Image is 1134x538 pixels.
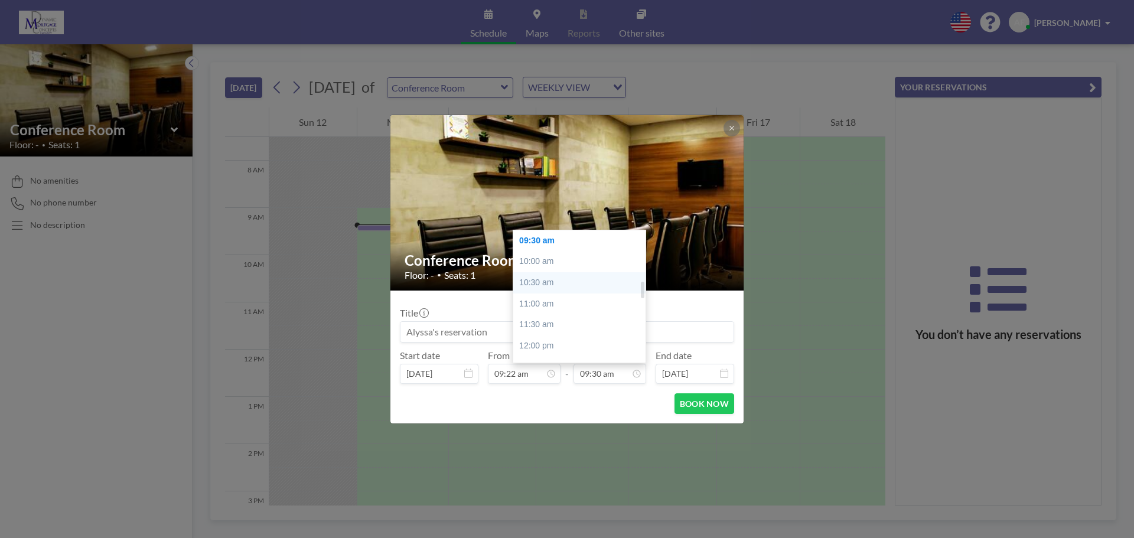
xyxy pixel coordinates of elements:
[400,307,428,319] label: Title
[513,272,651,294] div: 10:30 am
[488,350,510,361] label: From
[513,251,651,272] div: 10:00 am
[656,350,692,361] label: End date
[437,270,441,279] span: •
[405,269,434,281] span: Floor: -
[513,335,651,357] div: 12:00 pm
[513,314,651,335] div: 11:30 am
[400,322,734,342] input: Alyssa's reservation
[565,354,569,380] span: -
[513,294,651,315] div: 11:00 am
[674,393,734,414] button: BOOK NOW
[444,269,475,281] span: Seats: 1
[390,84,745,321] img: 537.jpg
[400,350,440,361] label: Start date
[405,252,731,269] h2: Conference Room
[513,356,651,377] div: 12:30 pm
[513,230,651,252] div: 09:30 am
